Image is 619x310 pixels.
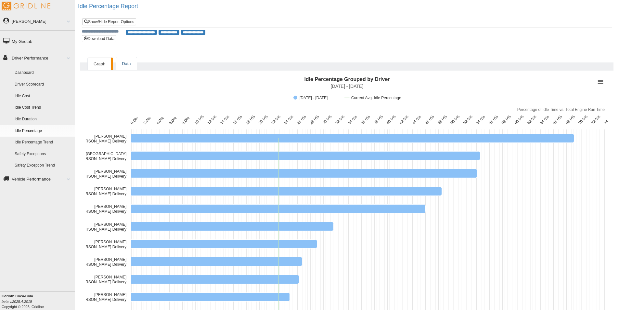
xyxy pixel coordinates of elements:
path: Nellett, Brian Jackson Delivery, 48.57. 8/10/2025 - 8/16/2025. [131,187,442,195]
text: 14.0% [219,114,230,125]
text: 46.0% [424,114,435,125]
text: 66.0% [552,114,563,125]
text: 28.0% [309,114,320,125]
text: 58.0% [501,114,512,125]
i: beta v.2025.4.2019 [2,300,32,303]
a: Idle Cost Trend [12,102,75,114]
text: 68.0% [565,114,576,125]
text: [PERSON_NAME] [PERSON_NAME] Delivery [79,240,126,249]
b: Corinth Coca-Cola [2,294,33,298]
text: 54.0% [475,114,486,125]
text: 4.0% [155,116,165,125]
a: Safety Exception Trend [12,160,75,171]
text: 70.0% [577,114,588,125]
text: 8.0% [181,116,190,125]
path: Graves, Joseph Jackson Delivery, 46. 8/10/2025 - 8/16/2025. [131,204,426,213]
text: 72.0% [590,114,601,125]
path: Parnell, Jorell Jackson Delivery, 69.21. 8/10/2025 - 8/16/2025. [131,134,574,142]
a: Show/Hide Report Options [82,18,136,25]
a: Idle Cost [12,90,75,102]
path: Coleman, Michelle Jackson Delivery, 54.07. 8/10/2025 - 8/16/2025. [131,169,477,178]
text: Idle Percentage Grouped by Driver [304,76,390,82]
a: Idle Percentage Trend [12,137,75,148]
img: Gridline [2,2,50,10]
a: Idle Percentage [12,125,75,137]
path: Holloway, Dwight Jackson Delivery, 29.07. 8/10/2025 - 8/16/2025. [131,239,317,248]
text: Percentage of Idle Time vs. Total Engine Run Time [517,107,605,112]
text: 22.0% [270,114,281,125]
text: 2.0% [142,116,152,125]
text: [PERSON_NAME] [PERSON_NAME] Delivery [79,169,126,179]
text: 48.0% [437,114,448,125]
a: Data [116,57,136,71]
text: 6.0% [168,116,177,125]
path: Jones, Glynn Jackson Delivery, 26.78. 8/10/2025 - 8/16/2025. [131,257,303,266]
path: Gilpin, Stacy Jackson Delivery, 26.27. 8/10/2025 - 8/16/2025. [131,275,299,284]
text: [PERSON_NAME] [PERSON_NAME] Delivery [79,257,126,267]
text: 50.0% [450,114,461,125]
button: Show Current Avg. Idle Percentage [345,96,401,100]
text: 20.0% [258,114,269,125]
text: 26.0% [296,114,307,125]
text: [PERSON_NAME] [PERSON_NAME] Delivery [79,134,126,143]
text: 10.0% [194,114,205,125]
h2: Idle Percentage Report [78,3,619,10]
text: [PERSON_NAME] [PERSON_NAME] Delivery [79,292,126,302]
text: [PERSON_NAME], [GEOGRAPHIC_DATA] [PERSON_NAME] Delivery [52,152,126,161]
text: 34.0% [347,114,358,125]
text: 32.0% [334,114,345,125]
button: View chart menu, Idle Percentage Grouped by Driver [596,77,605,87]
button: Show 8/10/2025 - 8/16/2025 [293,96,338,100]
text: 44.0% [411,114,422,125]
text: 40.0% [386,114,397,125]
a: Graph [88,58,111,71]
a: Driver Scorecard [12,79,75,90]
a: Idle Duration [12,114,75,125]
text: [PERSON_NAME] [PERSON_NAME] Delivery [79,187,126,196]
a: Dashboard [12,67,75,79]
text: 38.0% [373,114,384,125]
text: [DATE] - [DATE] [331,84,364,89]
text: 0.0% [130,116,139,125]
text: [PERSON_NAME] [PERSON_NAME] Delivery [79,204,126,214]
a: Safety Exceptions [12,148,75,160]
text: 60.0% [513,114,524,125]
text: 62.0% [526,114,537,125]
text: [PERSON_NAME] [PERSON_NAME] Delivery [79,275,126,284]
text: 18.0% [245,114,256,125]
button: Download Data [82,35,116,42]
text: 42.0% [398,114,409,125]
path: Armstrong, Shawn Jackson Delivery, 31.63. 8/10/2025 - 8/16/2025. [131,222,334,231]
text: 36.0% [360,114,371,125]
div: Copyright © 2025, Gridline [2,293,75,309]
text: 30.0% [322,114,333,125]
text: [PERSON_NAME] [PERSON_NAME] Delivery [79,222,126,232]
text: 52.0% [462,114,473,125]
text: 64.0% [539,114,550,125]
path: McCullar, Houston Jackson Delivery, 54.56. 8/10/2025 - 8/16/2025. [131,151,480,160]
text: 16.0% [232,114,243,125]
path: Blakely, Logan Jackson Delivery, 24.76. 8/10/2025 - 8/16/2025. [131,292,290,301]
text: 12.0% [206,114,217,125]
text: 56.0% [488,114,499,125]
text: 24.0% [283,114,294,125]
